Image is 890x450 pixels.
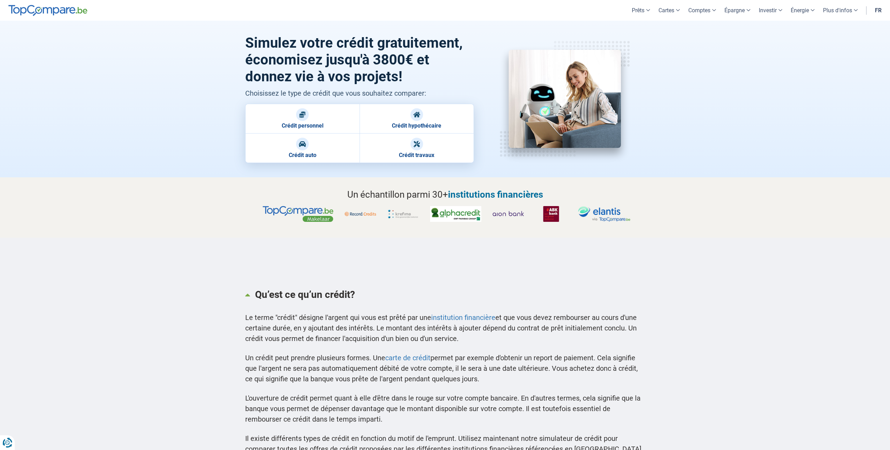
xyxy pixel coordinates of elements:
[245,35,474,85] h1: Simulez votre crédit gratuitement, économisez jusqu'à 3800€ et donnez vie à vos projets!
[344,206,376,222] img: Record Credits
[360,104,474,133] a: Crédit hypothécaire Crédit hypothécaire
[299,141,306,148] img: Crédit auto
[263,206,333,222] img: TopCompare, makelaars partner voor jouw krediet
[535,206,567,222] img: ABK Bank
[245,393,645,424] p: L'ouverture de crédit permet quant à elle d'être dans le rouge sur votre compte bancaire. En d'au...
[430,206,481,222] img: Alphacredit
[413,141,420,148] img: Crédit travaux
[245,282,645,307] a: Qu’est ce qu’un crédit?
[387,206,419,222] img: Krefima
[413,111,420,118] img: Crédit hypothécaire
[299,111,306,118] img: Crédit personnel
[448,189,543,200] span: institutions financières
[493,206,524,222] img: Aion Bank
[8,5,87,16] img: TopCompare
[245,104,360,133] a: Crédit personnel Crédit personnel
[509,50,621,148] img: crédit consommation
[245,133,360,163] a: Crédit auto Crédit auto
[245,312,645,344] p: Le terme "crédit" désigne l'argent qui vous est prêté par une et que vous devez rembourser au cou...
[578,206,630,222] img: Elantis via TopCompare
[431,313,495,322] a: institution financière
[245,88,474,98] p: Choisissez le type de crédit que vous souhaitez comparer:
[245,353,645,384] p: Un crédit peut prendre plusieurs formes. Une permet par exemple d'obtenir un report de paiement. ...
[385,354,430,362] a: carte de crédit
[360,133,474,163] a: Crédit travaux Crédit travaux
[245,188,645,201] h2: Un échantillon parmi 30+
